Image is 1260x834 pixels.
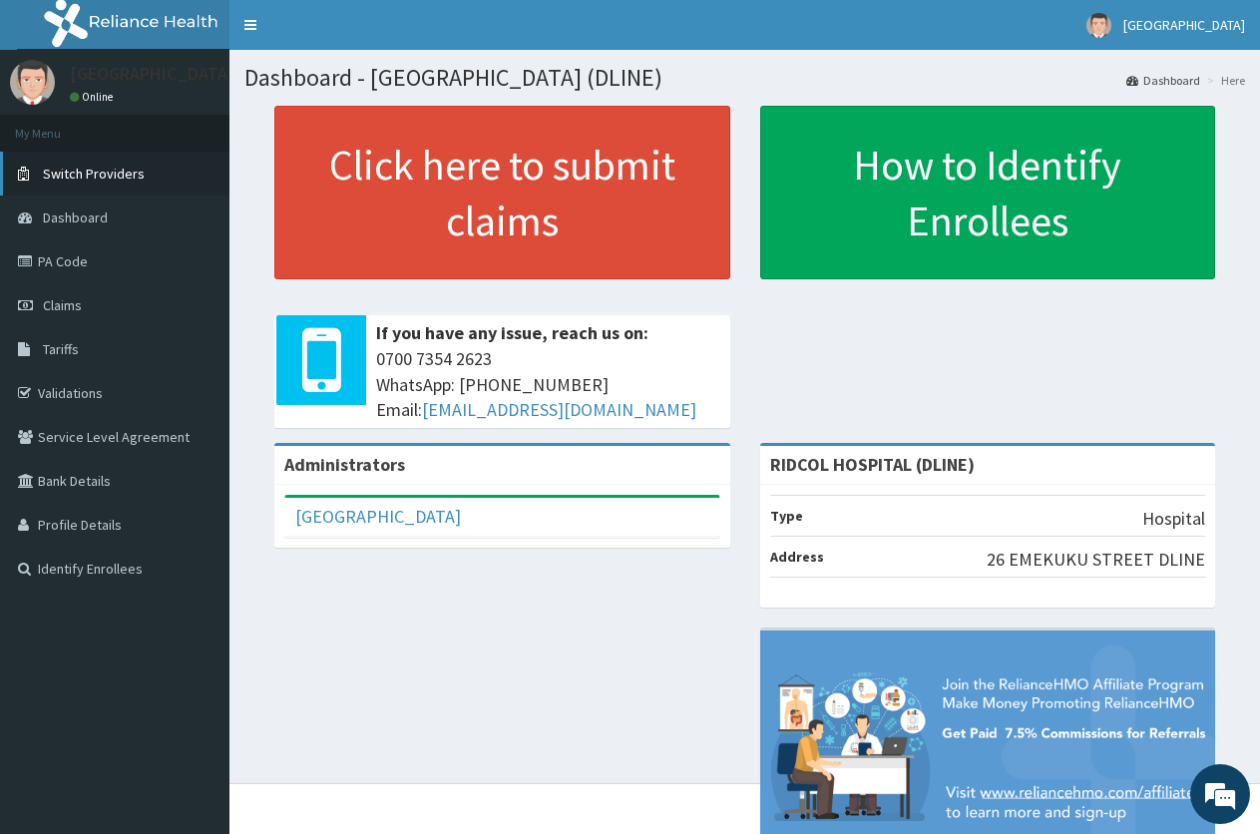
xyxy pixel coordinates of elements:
span: Claims [43,296,82,314]
div: Chat with us now [104,112,335,138]
span: [GEOGRAPHIC_DATA] [1123,16,1245,34]
span: We're online! [116,251,275,453]
b: Address [770,548,824,566]
a: Click here to submit claims [274,106,730,279]
img: User Image [1086,13,1111,38]
span: 0700 7354 2623 WhatsApp: [PHONE_NUMBER] Email: [376,346,720,423]
span: Dashboard [43,208,108,226]
img: d_794563401_company_1708531726252_794563401 [37,100,81,150]
span: Switch Providers [43,165,145,183]
span: Tariffs [43,340,79,358]
a: Online [70,90,118,104]
b: If you have any issue, reach us on: [376,321,648,344]
textarea: Type your message and hit 'Enter' [10,545,380,615]
b: Type [770,507,803,525]
p: Hospital [1142,506,1205,532]
h1: Dashboard - [GEOGRAPHIC_DATA] (DLINE) [244,65,1245,91]
p: 26 EMEKUKU STREET DLINE [987,547,1205,573]
p: [GEOGRAPHIC_DATA] [70,65,234,83]
strong: RIDCOL HOSPITAL (DLINE) [770,453,975,476]
a: [GEOGRAPHIC_DATA] [295,505,461,528]
a: Dashboard [1126,72,1200,89]
div: Minimize live chat window [327,10,375,58]
img: User Image [10,60,55,105]
li: Here [1202,72,1245,89]
a: [EMAIL_ADDRESS][DOMAIN_NAME] [422,398,696,421]
a: How to Identify Enrollees [760,106,1216,279]
b: Administrators [284,453,405,476]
